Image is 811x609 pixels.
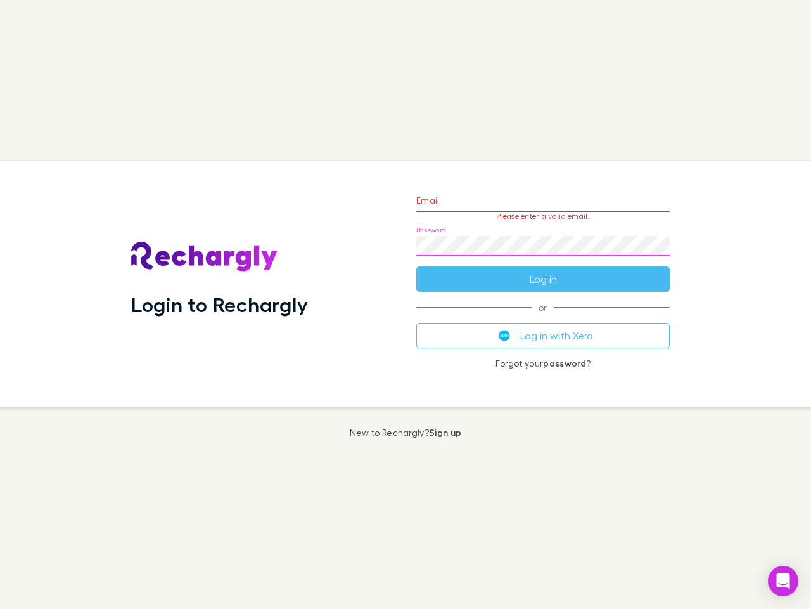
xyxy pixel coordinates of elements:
[429,427,461,438] a: Sign up
[543,358,586,369] a: password
[416,212,670,221] p: Please enter a valid email.
[416,358,670,369] p: Forgot your ?
[131,292,308,317] h1: Login to Rechargly
[416,225,446,235] label: Password
[499,330,510,341] img: Xero's logo
[131,242,278,272] img: Rechargly's Logo
[768,566,798,596] div: Open Intercom Messenger
[416,323,670,348] button: Log in with Xero
[350,428,462,438] p: New to Rechargly?
[416,266,670,292] button: Log in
